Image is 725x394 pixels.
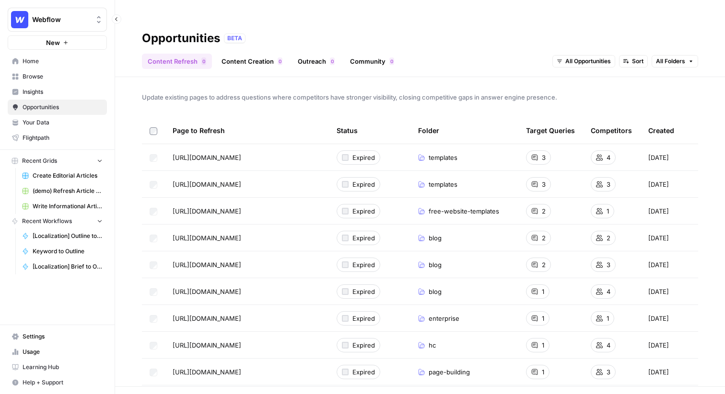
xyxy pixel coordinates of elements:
button: Recent Grids [8,154,107,168]
a: Create Editorial Articles [18,168,107,183]
span: 2 [542,206,546,216]
div: 0 [389,57,394,65]
span: Flightpath [23,134,103,142]
span: 1 [542,287,544,296]
span: Help + Support [23,378,103,387]
span: New [46,38,60,47]
button: Workspace: Webflow [8,8,107,32]
div: Opportunities [142,31,220,46]
span: Expired [352,287,375,296]
span: [URL][DOMAIN_NAME] [173,180,241,189]
span: [URL][DOMAIN_NAME] [173,233,241,243]
span: Insights [23,88,103,96]
a: Flightpath [8,130,107,146]
span: 4 [607,287,610,296]
a: Opportunities [8,100,107,115]
span: [URL][DOMAIN_NAME] [173,260,241,270]
a: Community0 [344,54,400,69]
div: Target Queries [526,117,575,144]
span: page-building [429,367,470,377]
span: Expired [352,206,375,216]
a: Home [8,54,107,69]
span: All Folders [656,57,685,66]
div: 0 [201,57,206,65]
span: 4 [607,340,610,350]
span: 2 [607,233,610,243]
span: [DATE] [648,287,669,296]
span: All Opportunities [565,57,611,66]
span: enterprise [429,314,459,323]
span: Browse [23,72,103,81]
button: All Folders [652,55,698,68]
a: Insights [8,84,107,100]
button: Sort [619,55,648,68]
span: 2 [542,260,546,270]
span: [DATE] [648,233,669,243]
span: Expired [352,180,375,189]
span: Opportunities [23,103,103,112]
span: [Localization] Brief to Outline [33,262,103,271]
div: Folder [418,117,439,144]
span: 1 [542,340,544,350]
span: Expired [352,367,375,377]
span: Expired [352,260,375,270]
img: Webflow Logo [11,11,28,28]
button: New [8,35,107,50]
button: All Opportunities [552,55,615,68]
span: Keyword to Outline [33,247,103,256]
a: Keyword to Outline [18,244,107,259]
span: Recent Workflows [22,217,72,225]
a: Outreach0 [292,54,340,69]
span: [DATE] [648,206,669,216]
a: [Localization] Brief to Outline [18,259,107,274]
span: templates [429,153,457,162]
a: Learning Hub [8,360,107,375]
span: 0 [331,57,334,65]
div: Created [648,117,674,144]
span: Webflow [32,15,90,24]
span: Update existing pages to address questions where competitors have stronger visibility, closing co... [142,92,698,102]
a: Content Creation0 [216,54,288,69]
div: Page to Refresh [173,117,321,144]
div: Competitors [591,117,632,144]
span: [DATE] [648,260,669,270]
a: Content Refresh0 [142,54,212,69]
a: Your Data [8,115,107,130]
span: free-website-templates [429,206,499,216]
span: 1 [542,314,544,323]
a: Settings [8,329,107,344]
span: [URL][DOMAIN_NAME] [173,340,241,350]
a: Write Informational Article (14) [18,199,107,214]
div: 0 [278,57,282,65]
a: (demo) Refresh Article Content & Analysis [18,183,107,199]
span: Expired [352,340,375,350]
span: [DATE] [648,340,669,350]
span: Recent Grids [22,157,57,165]
span: Expired [352,153,375,162]
span: 4 [607,153,610,162]
span: Write Informational Article (14) [33,202,103,211]
span: 3 [542,153,546,162]
span: [DATE] [648,180,669,189]
span: 3 [607,260,610,270]
span: templates [429,180,457,189]
span: blog [429,260,442,270]
span: [DATE] [648,314,669,323]
div: 0 [330,57,335,65]
span: Usage [23,348,103,356]
span: [URL][DOMAIN_NAME] [173,153,241,162]
span: Settings [23,332,103,341]
a: Browse [8,69,107,84]
span: 3 [607,180,610,189]
span: [Localization] Outline to Article [33,232,103,240]
span: 1 [607,314,609,323]
span: 0 [202,57,205,65]
span: 1 [607,206,609,216]
span: Expired [352,233,375,243]
span: Create Editorial Articles [33,171,103,180]
span: 0 [390,57,393,65]
span: blog [429,287,442,296]
span: [DATE] [648,367,669,377]
span: [DATE] [648,153,669,162]
span: Sort [632,57,643,66]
